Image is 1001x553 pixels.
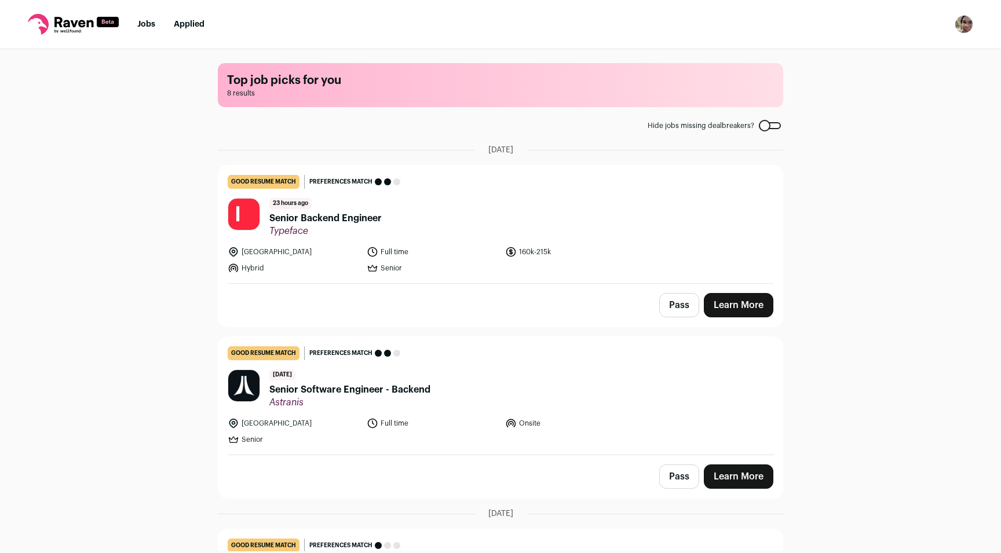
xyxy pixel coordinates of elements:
span: 23 hours ago [269,198,312,209]
div: good resume match [228,539,299,552]
a: Applied [174,20,204,28]
li: Onsite [505,418,637,429]
li: Senior [228,434,360,445]
span: [DATE] [488,508,513,519]
a: good resume match Preferences match 23 hours ago Senior Backend Engineer Typeface [GEOGRAPHIC_DAT... [218,166,783,283]
div: good resume match [228,346,299,360]
span: Typeface [269,225,382,237]
button: Pass [659,464,699,489]
a: Jobs [137,20,155,28]
li: Senior [367,262,499,274]
span: 8 results [227,89,774,98]
li: Full time [367,418,499,429]
div: good resume match [228,175,299,189]
li: 160k-215k [505,246,637,258]
img: 68dba3bc9081990c846d57715f42b135dbd5ff374773d5804bb4299eade37f18.jpg [228,370,260,401]
span: Preferences match [309,176,372,188]
li: [GEOGRAPHIC_DATA] [228,246,360,258]
span: Preferences match [309,347,372,359]
span: Senior Software Engineer - Backend [269,383,430,397]
span: [DATE] [488,144,513,156]
span: Senior Backend Engineer [269,211,382,225]
li: [GEOGRAPHIC_DATA] [228,418,360,429]
img: de87d362b7f453e83d1cc1db1b854ebd3a6672851113d3011b2d415f84f47e0d.jpg [228,199,260,230]
a: Learn More [704,293,773,317]
a: Learn More [704,464,773,489]
span: Astranis [269,397,430,408]
span: Preferences match [309,540,372,551]
img: 12985765-medium_jpg [955,15,973,34]
h1: Top job picks for you [227,72,774,89]
span: [DATE] [269,369,295,380]
button: Open dropdown [955,15,973,34]
li: Hybrid [228,262,360,274]
li: Full time [367,246,499,258]
a: good resume match Preferences match [DATE] Senior Software Engineer - Backend Astranis [GEOGRAPHI... [218,337,783,455]
button: Pass [659,293,699,317]
span: Hide jobs missing dealbreakers? [648,121,754,130]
